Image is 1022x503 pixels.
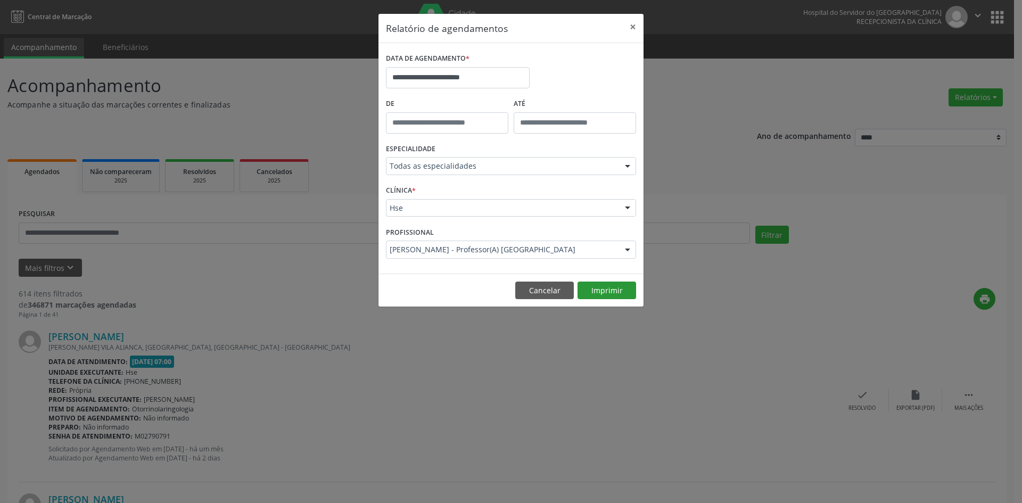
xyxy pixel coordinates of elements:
[386,224,434,241] label: PROFISSIONAL
[386,96,508,112] label: De
[386,51,469,67] label: DATA DE AGENDAMENTO
[386,183,416,199] label: CLÍNICA
[386,141,435,158] label: ESPECIALIDADE
[390,244,614,255] span: [PERSON_NAME] - Professor(A) [GEOGRAPHIC_DATA]
[578,282,636,300] button: Imprimir
[514,96,636,112] label: ATÉ
[515,282,574,300] button: Cancelar
[390,161,614,171] span: Todas as especialidades
[622,14,644,40] button: Close
[390,203,614,213] span: Hse
[386,21,508,35] h5: Relatório de agendamentos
